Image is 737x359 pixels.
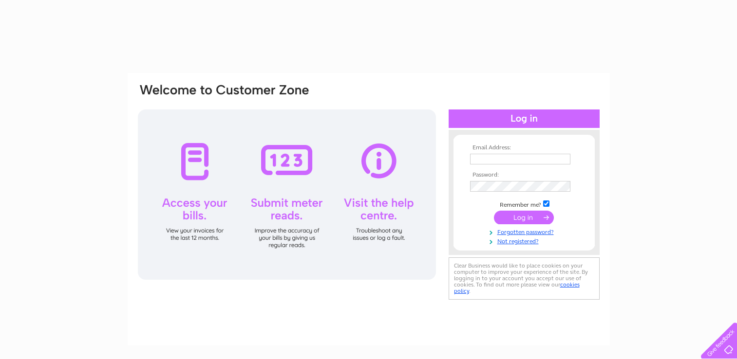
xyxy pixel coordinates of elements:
a: cookies policy [454,281,580,294]
th: Password: [468,172,581,179]
input: Submit [494,211,554,224]
a: Not registered? [470,236,581,245]
th: Email Address: [468,144,581,151]
a: Forgotten password? [470,227,581,236]
td: Remember me? [468,199,581,209]
div: Clear Business would like to place cookies on your computer to improve your experience of the sit... [449,257,600,300]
